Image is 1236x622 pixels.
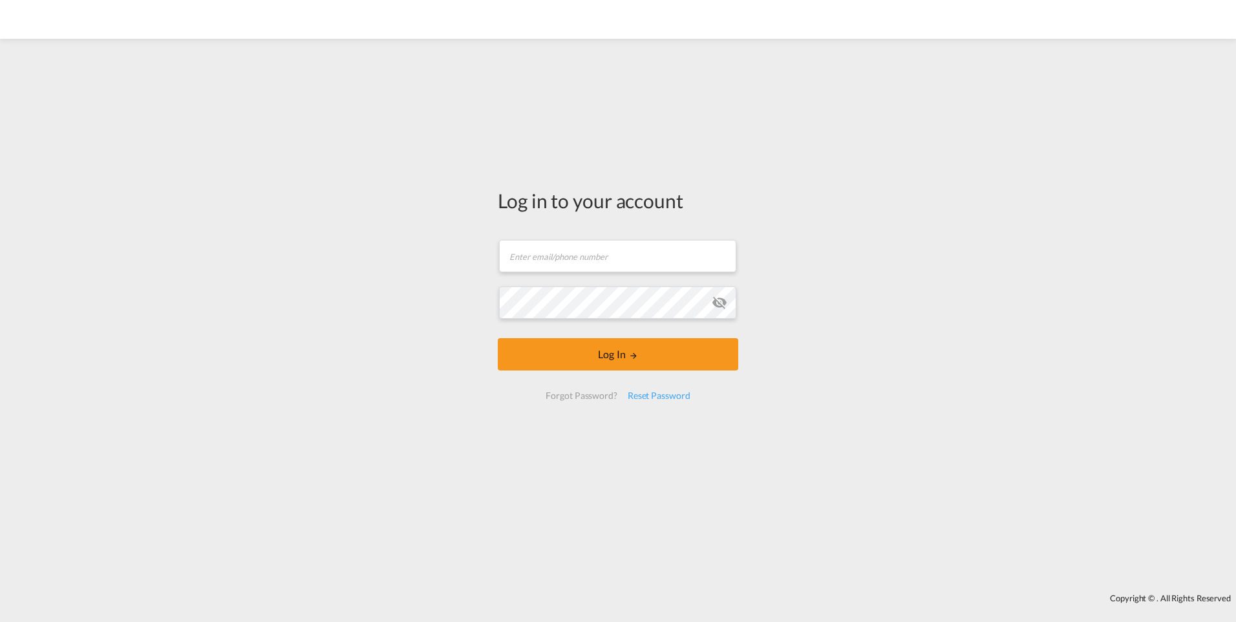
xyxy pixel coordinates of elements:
div: Log in to your account [498,187,738,214]
div: Reset Password [623,384,696,407]
input: Enter email/phone number [499,240,736,272]
md-icon: icon-eye-off [712,295,727,310]
div: Forgot Password? [540,384,622,407]
button: LOGIN [498,338,738,370]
